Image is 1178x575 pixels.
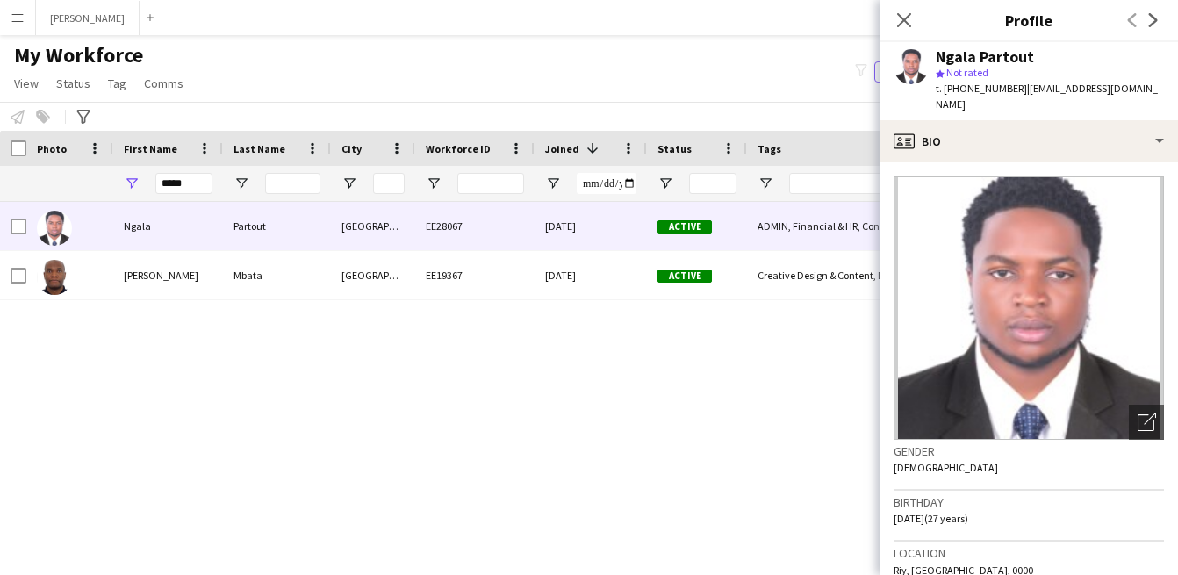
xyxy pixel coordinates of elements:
h3: Location [894,545,1164,561]
div: [DATE] [535,251,647,299]
a: Tag [101,72,133,95]
span: Not rated [946,66,988,79]
span: Photo [37,142,67,155]
img: Henri Mbangala Mbata [37,260,72,295]
span: First Name [124,142,177,155]
span: Status [657,142,692,155]
span: Comms [144,75,183,91]
button: [PERSON_NAME] [36,1,140,35]
span: t. [PHONE_NUMBER] [936,82,1027,95]
button: Open Filter Menu [341,176,357,191]
div: [DATE] [535,202,647,250]
span: Joined [545,142,579,155]
div: EE19367 [415,251,535,299]
div: [GEOGRAPHIC_DATA] [331,202,415,250]
h3: Birthday [894,494,1164,510]
input: Joined Filter Input [577,173,636,194]
span: My Workforce [14,42,143,68]
div: Ngala [113,202,223,250]
input: Workforce ID Filter Input [457,173,524,194]
span: Active [657,220,712,234]
h3: Profile [880,9,1178,32]
input: Last Name Filter Input [265,173,320,194]
button: Everyone5,798 [874,61,962,83]
input: Status Filter Input [689,173,736,194]
span: [DEMOGRAPHIC_DATA] [894,461,998,474]
a: View [7,72,46,95]
div: Ngala Partout [936,49,1034,65]
a: Status [49,72,97,95]
div: EE28067 [415,202,535,250]
button: Open Filter Menu [545,176,561,191]
span: Tag [108,75,126,91]
div: Bio [880,120,1178,162]
img: Ngala Partout [37,211,72,246]
a: Comms [137,72,190,95]
img: Crew avatar or photo [894,176,1164,440]
div: [GEOGRAPHIC_DATA] [331,251,415,299]
div: ADMIN, Financial & HR, Conferences, Ceremonies & Exhibitions, Coordinator, Health & Safety, Manag... [747,202,923,250]
span: Active [657,270,712,283]
div: Creative Design & Content, Done by [PERSON_NAME], Live Shows & Festivals [747,251,923,299]
span: Workforce ID [426,142,491,155]
div: Mbata [223,251,331,299]
button: Open Filter Menu [124,176,140,191]
button: Open Filter Menu [426,176,442,191]
input: Tags Filter Input [789,173,913,194]
button: Open Filter Menu [758,176,773,191]
input: First Name Filter Input [155,173,212,194]
span: [DATE] (27 years) [894,512,968,525]
button: Open Filter Menu [657,176,673,191]
div: Partout [223,202,331,250]
div: [PERSON_NAME] [113,251,223,299]
span: City [341,142,362,155]
span: Last Name [233,142,285,155]
span: Tags [758,142,781,155]
app-action-btn: Advanced filters [73,106,94,127]
h3: Gender [894,443,1164,459]
input: City Filter Input [373,173,405,194]
span: | [EMAIL_ADDRESS][DOMAIN_NAME] [936,82,1158,111]
button: Open Filter Menu [233,176,249,191]
div: Open photos pop-in [1129,405,1164,440]
span: Status [56,75,90,91]
span: View [14,75,39,91]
